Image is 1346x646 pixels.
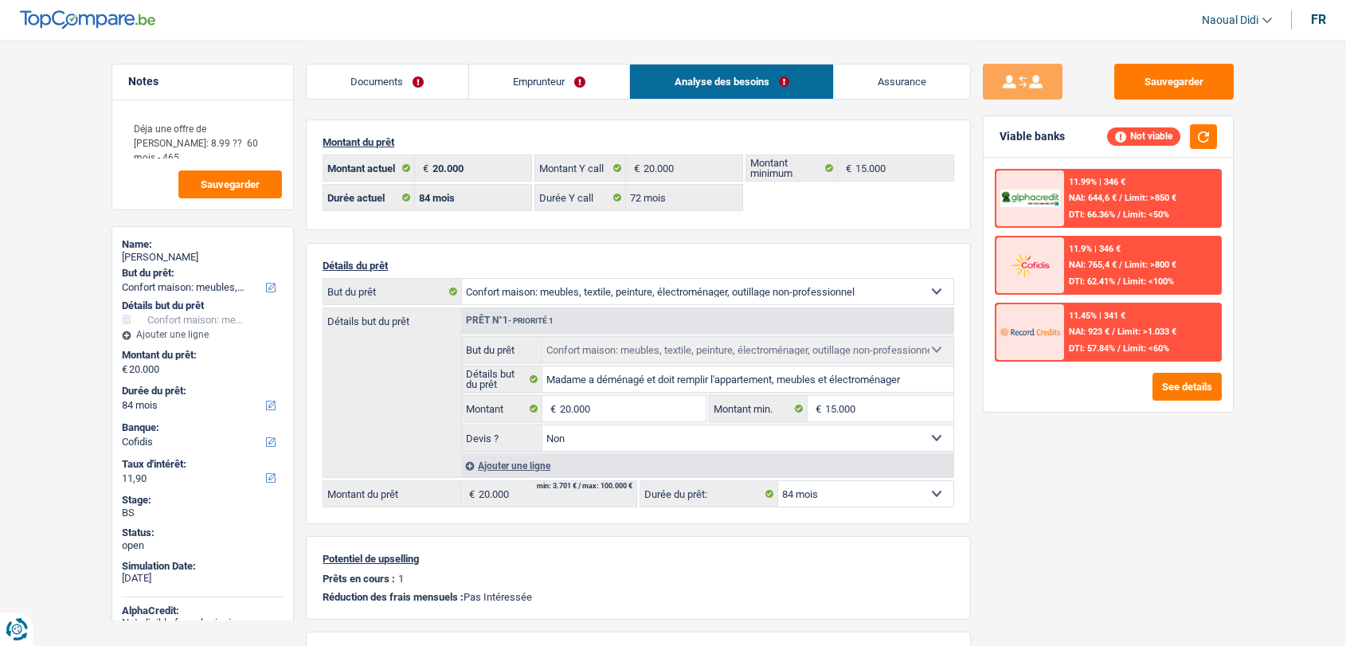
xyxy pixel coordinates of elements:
label: But du prêt: [122,267,280,280]
span: / [1119,260,1122,270]
span: - Priorité 1 [508,316,554,325]
div: Stage: [122,494,284,507]
label: Montant actuel [323,155,415,181]
div: Name: [122,238,284,251]
p: Montant du prêt [323,136,954,148]
label: But du prêt [323,279,462,304]
span: € [415,155,432,181]
div: min: 3.701 € / max: 100.000 € [537,483,632,490]
div: 11.9% | 346 € [1069,244,1121,254]
label: Détails but du prêt [323,308,461,327]
label: But du prêt [462,337,542,362]
label: Montant [462,396,542,421]
span: Réduction des frais mensuels : [323,591,464,603]
label: Durée actuel [323,185,415,210]
label: Durée Y call [535,185,627,210]
img: Cofidis [1000,250,1059,280]
div: Ajouter une ligne [461,454,953,477]
img: Record Credits [1000,317,1059,346]
div: Viable banks [1000,130,1065,143]
button: Sauvegarder [1114,64,1234,100]
span: € [122,363,127,376]
div: Détails but du prêt [122,300,284,312]
span: € [542,396,560,421]
div: 11.99% | 346 € [1069,177,1125,187]
button: Sauvegarder [178,170,282,198]
p: Prêts en cours : [323,573,395,585]
span: Limit: <100% [1123,276,1174,287]
span: Limit: >1.033 € [1117,327,1176,337]
span: Limit: <60% [1123,343,1169,354]
label: Montant min. [710,396,807,421]
div: Not viable [1107,127,1180,145]
label: Durée du prêt: [122,385,280,397]
p: Pas Intéressée [323,591,954,603]
a: Emprunteur [469,65,630,99]
label: Montant du prêt [323,481,461,507]
label: Taux d'intérêt: [122,458,280,471]
div: [PERSON_NAME] [122,251,284,264]
label: Banque: [122,421,280,434]
a: Assurance [834,65,971,99]
span: NAI: 765,4 € [1069,260,1117,270]
label: Devis ? [462,425,542,451]
span: Limit: >850 € [1125,193,1176,203]
span: € [808,396,825,421]
div: BS [122,507,284,519]
span: / [1112,327,1115,337]
img: AlphaCredit [1000,190,1059,208]
div: Status: [122,527,284,539]
span: Sauvegarder [201,179,260,190]
span: NAI: 644,6 € [1069,193,1117,203]
label: Détails but du prêt [462,366,542,392]
label: Montant Y call [535,155,627,181]
a: Analyse des besoins [630,65,833,99]
div: Ajouter une ligne [122,329,284,340]
span: DTI: 57.84% [1069,343,1115,354]
label: Montant minimum [746,155,838,181]
span: DTI: 66.36% [1069,209,1115,220]
div: Prêt n°1 [462,315,558,326]
a: Naoual Didi [1189,7,1272,33]
div: Not eligible for submission [122,617,284,629]
p: Potentiel de upselling [323,553,954,565]
div: Simulation Date: [122,560,284,573]
span: DTI: 62.41% [1069,276,1115,287]
span: Limit: >800 € [1125,260,1176,270]
span: Naoual Didi [1202,14,1258,27]
button: See details [1152,373,1222,401]
div: AlphaCredit: [122,605,284,617]
p: 1 [398,573,404,585]
span: € [461,481,479,507]
span: / [1117,209,1121,220]
span: / [1119,193,1122,203]
label: Durée du prêt: [640,481,778,507]
span: / [1117,276,1121,287]
label: Montant du prêt: [122,349,280,362]
div: [DATE] [122,572,284,585]
span: € [838,155,855,181]
a: Documents [307,65,468,99]
div: 11.45% | 341 € [1069,311,1125,321]
span: NAI: 923 € [1069,327,1109,337]
h5: Notes [128,75,277,88]
p: Détails du prêt [323,260,954,272]
div: open [122,539,284,552]
div: fr [1311,12,1326,27]
span: € [626,155,644,181]
span: Limit: <50% [1123,209,1169,220]
span: / [1117,343,1121,354]
img: TopCompare Logo [20,10,155,29]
